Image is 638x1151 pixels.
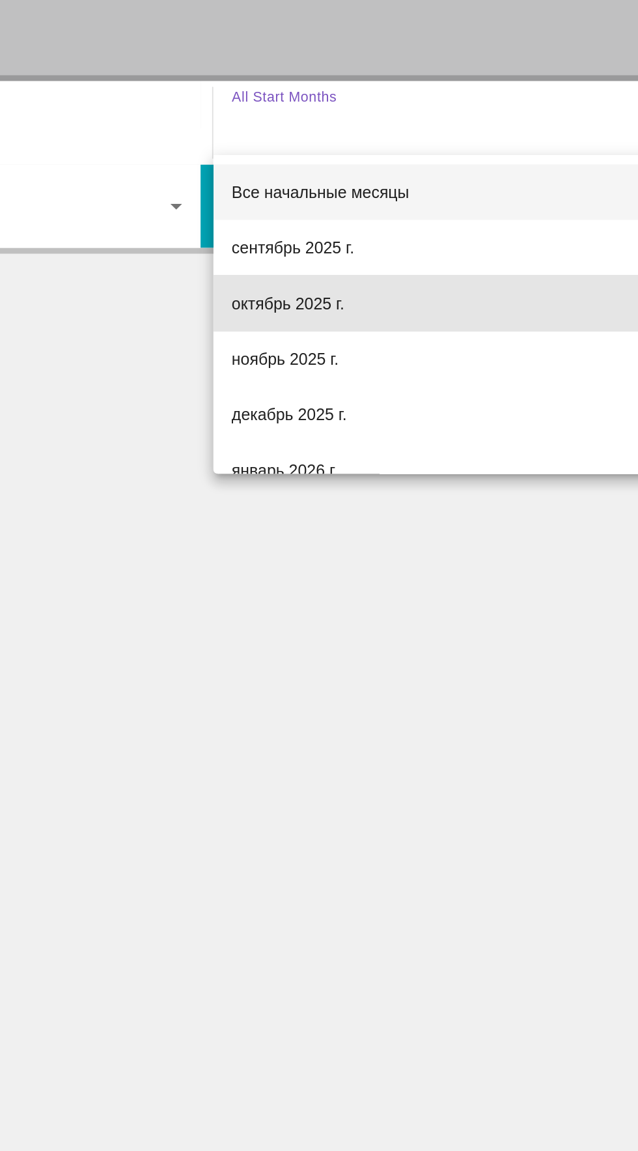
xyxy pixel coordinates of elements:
iframe: Кнопка запуска окна обмена сообщениями [586,1099,628,1141]
font: сентябрь 2025 г. [337,375,406,385]
font: Все начальные месяцы [337,343,436,354]
font: январь 2026 г. [337,500,396,510]
font: ноябрь 2025 г. [337,437,396,448]
font: октябрь 2025 г. [337,406,400,416]
font: декабрь 2025 г. [337,468,401,479]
